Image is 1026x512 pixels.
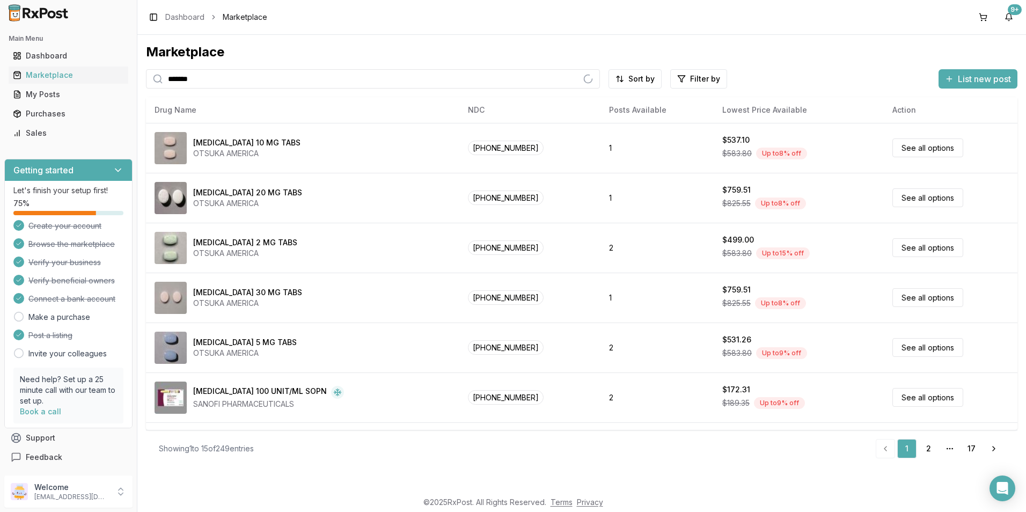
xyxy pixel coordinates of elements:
[600,372,714,422] td: 2
[4,4,73,21] img: RxPost Logo
[468,141,544,155] span: [PHONE_NUMBER]
[670,69,727,89] button: Filter by
[4,86,133,103] button: My Posts
[609,69,662,89] button: Sort by
[722,284,751,295] div: $759.51
[13,50,124,61] div: Dashboard
[1000,9,1017,26] button: 9+
[722,398,750,408] span: $189.35
[155,382,187,414] img: Admelog SoloStar 100 UNIT/ML SOPN
[13,198,30,209] span: 75 %
[28,275,115,286] span: Verify beneficial owners
[892,238,963,257] a: See all options
[4,67,133,84] button: Marketplace
[551,498,573,507] a: Terms
[962,439,981,458] a: 17
[755,198,806,209] div: Up to 8 % off
[722,334,751,345] div: $531.26
[155,132,187,164] img: Abilify 10 MG TABS
[958,72,1011,85] span: List new post
[28,312,90,323] a: Make a purchase
[714,97,884,123] th: Lowest Price Available
[1008,4,1022,15] div: 9+
[193,137,301,148] div: [MEDICAL_DATA] 10 MG TABS
[468,191,544,205] span: [PHONE_NUMBER]
[459,97,600,123] th: NDC
[28,294,115,304] span: Connect a bank account
[600,323,714,372] td: 2
[4,125,133,142] button: Sales
[628,74,655,84] span: Sort by
[884,97,1017,123] th: Action
[990,476,1015,501] div: Open Intercom Messenger
[13,70,124,81] div: Marketplace
[9,85,128,104] a: My Posts
[155,282,187,314] img: Abilify 30 MG TABS
[155,332,187,364] img: Abilify 5 MG TABS
[722,185,751,195] div: $759.51
[4,428,133,448] button: Support
[892,188,963,207] a: See all options
[919,439,938,458] a: 2
[28,330,72,341] span: Post a listing
[600,123,714,173] td: 1
[146,97,459,123] th: Drug Name
[34,482,109,493] p: Welcome
[13,128,124,138] div: Sales
[600,173,714,223] td: 1
[9,123,128,143] a: Sales
[892,138,963,157] a: See all options
[28,221,101,231] span: Create your account
[722,248,752,259] span: $583.80
[600,97,714,123] th: Posts Available
[892,338,963,357] a: See all options
[600,273,714,323] td: 1
[722,298,751,309] span: $825.55
[600,422,714,472] td: 4
[983,439,1005,458] a: Go to next page
[193,386,327,399] div: [MEDICAL_DATA] 100 UNIT/ML SOPN
[13,108,124,119] div: Purchases
[722,148,752,159] span: $583.80
[155,232,187,264] img: Abilify 2 MG TABS
[165,12,267,23] nav: breadcrumb
[223,12,267,23] span: Marketplace
[193,287,302,298] div: [MEDICAL_DATA] 30 MG TABS
[193,248,297,259] div: OTSUKA AMERICA
[754,397,805,409] div: Up to 9 % off
[34,493,109,501] p: [EMAIL_ADDRESS][DOMAIN_NAME]
[9,34,128,43] h2: Main Menu
[939,69,1017,89] button: List new post
[722,384,750,395] div: $172.31
[468,290,544,305] span: [PHONE_NUMBER]
[722,235,754,245] div: $499.00
[28,257,101,268] span: Verify your business
[165,12,204,23] a: Dashboard
[722,135,750,145] div: $537.10
[13,185,123,196] p: Let's finish your setup first!
[892,288,963,307] a: See all options
[11,483,28,500] img: User avatar
[155,182,187,214] img: Abilify 20 MG TABS
[28,348,107,359] a: Invite your colleagues
[690,74,720,84] span: Filter by
[892,388,963,407] a: See all options
[468,390,544,405] span: [PHONE_NUMBER]
[4,105,133,122] button: Purchases
[193,198,302,209] div: OTSUKA AMERICA
[26,452,62,463] span: Feedback
[722,348,752,359] span: $583.80
[9,65,128,85] a: Marketplace
[20,374,117,406] p: Need help? Set up a 25 minute call with our team to set up.
[756,347,807,359] div: Up to 9 % off
[468,340,544,355] span: [PHONE_NUMBER]
[9,46,128,65] a: Dashboard
[9,104,128,123] a: Purchases
[876,439,1005,458] nav: pagination
[755,297,806,309] div: Up to 8 % off
[4,47,133,64] button: Dashboard
[20,407,61,416] a: Book a call
[600,223,714,273] td: 2
[28,239,115,250] span: Browse the marketplace
[897,439,917,458] a: 1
